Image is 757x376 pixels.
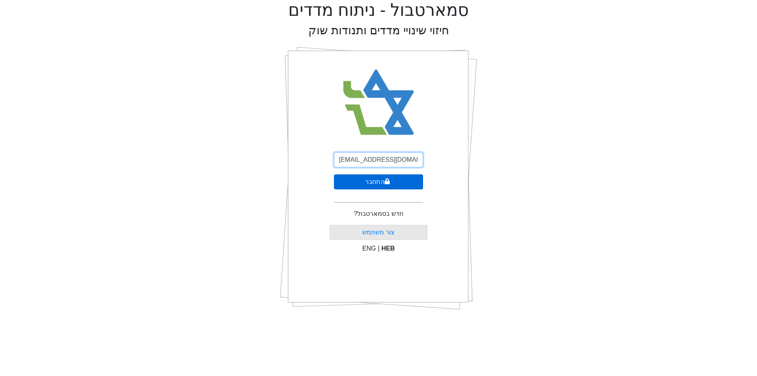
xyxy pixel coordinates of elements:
[308,24,449,37] h2: חיזוי שינויי מדדים ותנודות שוק
[362,229,395,236] a: צור משתמש
[334,152,423,167] input: אימייל
[336,59,421,146] img: Smart Bull
[330,225,428,240] button: צור משתמש
[354,209,403,219] p: חדש בסמארטבול?
[382,245,395,252] span: HEB
[362,245,376,252] span: ENG
[334,174,423,189] button: התחבר
[378,245,379,252] span: |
